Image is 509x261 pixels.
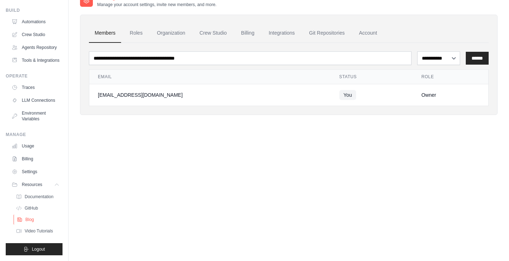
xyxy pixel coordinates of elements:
[13,192,63,202] a: Documentation
[421,91,480,99] div: Owner
[6,73,63,79] div: Operate
[331,70,413,84] th: Status
[9,179,63,190] button: Resources
[151,24,191,43] a: Organization
[9,107,63,125] a: Environment Variables
[235,24,260,43] a: Billing
[9,95,63,106] a: LLM Connections
[22,182,42,187] span: Resources
[6,132,63,137] div: Manage
[13,203,63,213] a: GitHub
[9,153,63,165] a: Billing
[6,243,63,255] button: Logout
[413,70,488,84] th: Role
[89,24,121,43] a: Members
[9,82,63,93] a: Traces
[13,226,63,236] a: Video Tutorials
[25,205,38,211] span: GitHub
[6,7,63,13] div: Build
[339,90,356,100] span: You
[9,42,63,53] a: Agents Repository
[9,140,63,152] a: Usage
[9,29,63,40] a: Crew Studio
[9,55,63,66] a: Tools & Integrations
[194,24,233,43] a: Crew Studio
[14,215,63,225] a: Blog
[124,24,148,43] a: Roles
[263,24,300,43] a: Integrations
[9,16,63,27] a: Automations
[25,217,34,222] span: Blog
[9,166,63,177] a: Settings
[98,91,322,99] div: [EMAIL_ADDRESS][DOMAIN_NAME]
[32,246,45,252] span: Logout
[97,2,216,7] p: Manage your account settings, invite new members, and more.
[89,70,331,84] th: Email
[25,194,54,200] span: Documentation
[303,24,350,43] a: Git Repositories
[25,228,53,234] span: Video Tutorials
[353,24,383,43] a: Account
